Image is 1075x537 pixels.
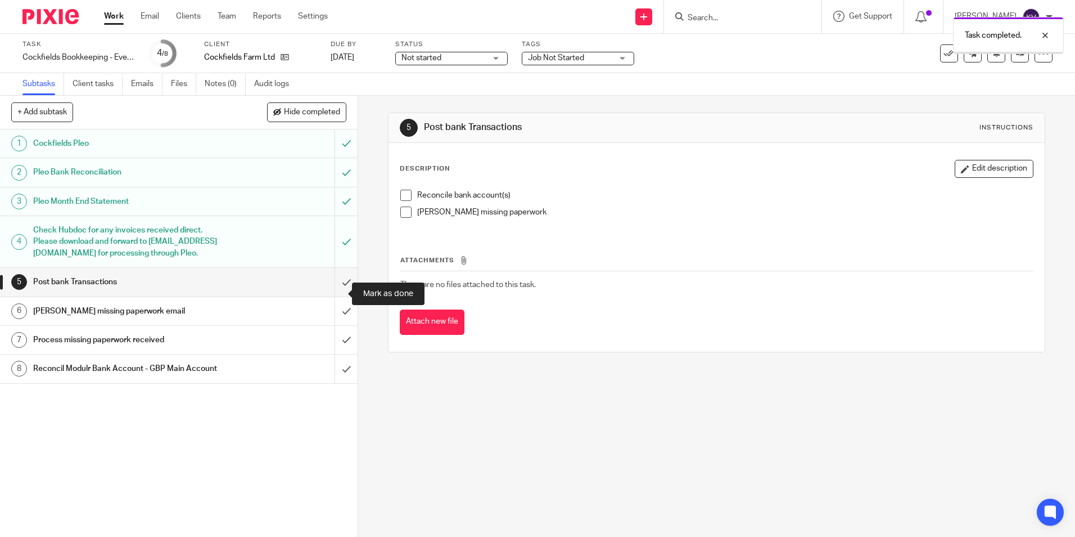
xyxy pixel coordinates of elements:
span: There are no files attached to this task. [400,281,536,289]
div: 6 [11,303,27,319]
a: Audit logs [254,73,297,95]
div: 3 [11,194,27,209]
button: Hide completed [267,102,346,122]
p: Reconcile bank account(s) [417,190,1032,201]
label: Task [22,40,135,49]
a: Notes (0) [205,73,246,95]
div: Cockfields Bookkeeping - Every Monday [22,52,135,63]
a: Client tasks [73,73,123,95]
div: 4 [11,234,27,250]
span: Not started [401,54,441,62]
a: Files [171,73,196,95]
img: svg%3E [1022,8,1040,26]
h1: Post bank Transactions [424,122,740,133]
a: Work [104,11,124,22]
button: Attach new file [400,310,464,335]
span: [DATE] [331,53,354,61]
div: 1 [11,136,27,151]
label: Status [395,40,508,49]
h1: Process missing paperwork received [33,332,227,348]
p: [PERSON_NAME] missing paperwork [417,207,1032,218]
a: Subtasks [22,73,64,95]
div: Cockfields Bookkeeping - Every [DATE] [22,52,135,63]
p: Cockfields Farm Ltd [204,52,275,63]
div: 2 [11,165,27,181]
button: Edit description [955,160,1033,178]
h1: Reconcil Modulr Bank Account - GBP Main Account [33,360,227,377]
small: /8 [162,51,168,57]
a: Team [218,11,236,22]
label: Tags [522,40,634,49]
a: Email [141,11,159,22]
a: Settings [298,11,328,22]
h1: Post bank Transactions [33,274,227,290]
div: Instructions [979,123,1033,132]
h1: [PERSON_NAME] missing paperwork email [33,303,227,320]
span: Job Not Started [528,54,584,62]
a: Reports [253,11,281,22]
h1: Cockfields Pleo [33,135,227,152]
button: + Add subtask [11,102,73,122]
h1: Pleo Bank Reconciliation [33,164,227,181]
label: Due by [331,40,381,49]
img: Pixie [22,9,79,24]
span: Hide completed [284,108,340,117]
div: 7 [11,332,27,348]
div: 5 [11,274,27,290]
p: Description [400,164,450,173]
label: Client [204,40,317,49]
a: Clients [176,11,201,22]
h1: Pleo Month End Statement [33,193,227,210]
h1: Check Hubdoc for any invoices received direct. Please download and forward to [EMAIL_ADDRESS][DOM... [33,222,227,262]
a: Emails [131,73,162,95]
div: 5 [400,119,418,137]
span: Attachments [400,257,454,263]
p: Task completed. [965,30,1022,41]
div: 4 [157,47,168,60]
div: 8 [11,361,27,377]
